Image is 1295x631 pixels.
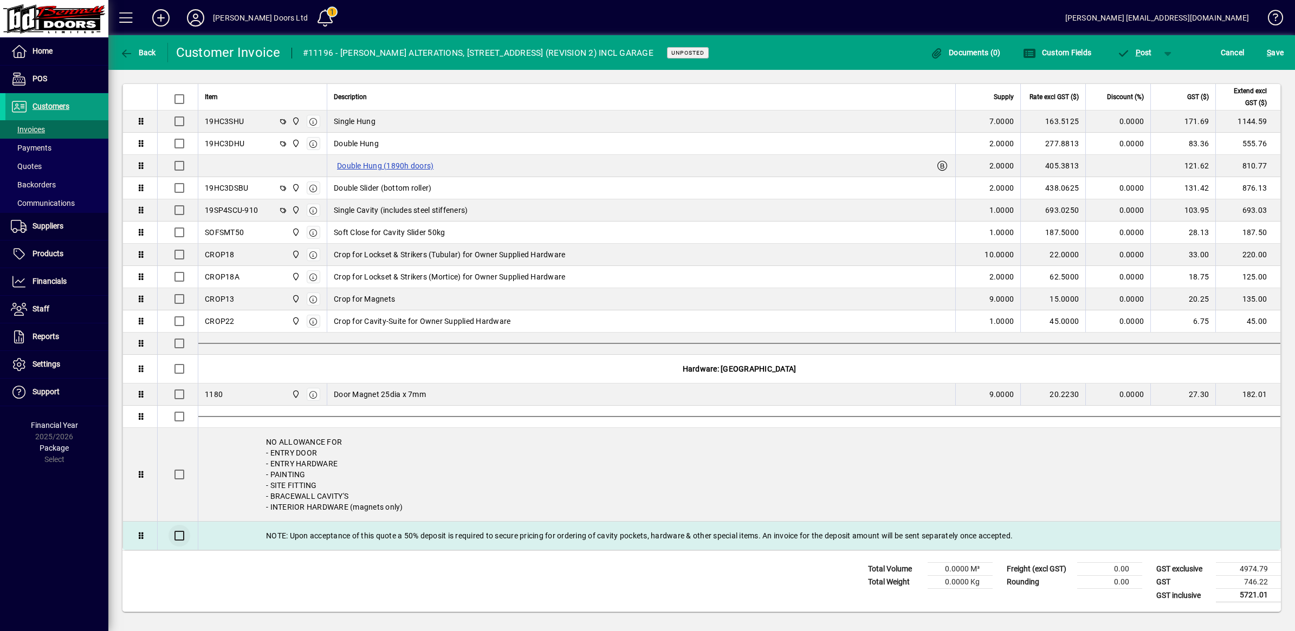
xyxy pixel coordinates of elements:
[1150,266,1215,288] td: 18.75
[1221,44,1245,61] span: Cancel
[1107,91,1144,103] span: Discount (%)
[1264,43,1286,62] button: Save
[205,138,244,149] div: 19HC3DHU
[289,182,301,194] span: Bennett Doors Ltd
[1215,310,1280,333] td: 45.00
[1215,133,1280,155] td: 555.76
[1222,85,1267,109] span: Extend excl GST ($)
[5,194,108,212] a: Communications
[289,204,301,216] span: Bennett Doors Ltd
[1020,43,1094,62] button: Custom Fields
[33,304,49,313] span: Staff
[928,576,993,589] td: 0.0000 Kg
[1215,383,1280,406] td: 182.01
[289,249,301,261] span: Bennett Doors Ltd
[1215,288,1280,310] td: 135.00
[1216,576,1281,589] td: 746.22
[1065,9,1249,27] div: [PERSON_NAME] [EMAIL_ADDRESS][DOMAIN_NAME]
[671,49,704,56] span: Unposted
[334,316,510,327] span: Crop for Cavity-Suite for Owner Supplied Hardware
[1027,183,1079,193] div: 438.0625
[1117,48,1152,57] span: ost
[1150,133,1215,155] td: 83.36
[1027,271,1079,282] div: 62.5000
[205,116,244,127] div: 19HC3SHU
[198,522,1280,550] div: NOTE: Upon acceptance of this quote a 50% deposit is required to secure pricing for ordering of c...
[334,294,395,304] span: Crop for Magnets
[1216,589,1281,602] td: 5721.01
[1267,48,1271,57] span: S
[1150,383,1215,406] td: 27.30
[1029,91,1079,103] span: Rate excl GST ($)
[1267,44,1284,61] span: ave
[1215,244,1280,266] td: 220.00
[5,139,108,157] a: Payments
[11,199,75,207] span: Communications
[5,379,108,406] a: Support
[1027,138,1079,149] div: 277.8813
[120,48,156,57] span: Back
[1111,43,1157,62] button: Post
[1215,155,1280,177] td: 810.77
[5,66,108,93] a: POS
[1001,563,1077,576] td: Freight (excl GST)
[1027,389,1079,400] div: 20.2230
[205,91,218,103] span: Item
[1260,2,1281,37] a: Knowledge Base
[989,271,1014,282] span: 2.0000
[1027,160,1079,171] div: 405.3813
[863,576,928,589] td: Total Weight
[31,421,78,430] span: Financial Year
[33,360,60,368] span: Settings
[1077,576,1142,589] td: 0.00
[5,120,108,139] a: Invoices
[1085,199,1150,222] td: 0.0000
[1085,177,1150,199] td: 0.0000
[205,389,223,400] div: 1180
[1027,116,1079,127] div: 163.5125
[994,91,1014,103] span: Supply
[1151,563,1216,576] td: GST exclusive
[1150,310,1215,333] td: 6.75
[1150,155,1215,177] td: 121.62
[1187,91,1209,103] span: GST ($)
[334,205,468,216] span: Single Cavity (includes steel stiffeners)
[989,116,1014,127] span: 7.0000
[205,271,239,282] div: CROP18A
[289,138,301,149] span: Bennett Doors Ltd
[5,296,108,323] a: Staff
[33,387,60,396] span: Support
[33,249,63,258] span: Products
[863,563,928,576] td: Total Volume
[1218,43,1247,62] button: Cancel
[334,389,426,400] span: Door Magnet 25dia x 7mm
[1027,205,1079,216] div: 693.0250
[33,332,59,341] span: Reports
[205,294,235,304] div: CROP13
[5,240,108,268] a: Products
[1216,563,1281,576] td: 4974.79
[1151,576,1216,589] td: GST
[289,226,301,238] span: Bennett Doors Ltd
[1085,244,1150,266] td: 0.0000
[1023,48,1091,57] span: Custom Fields
[989,183,1014,193] span: 2.0000
[5,213,108,240] a: Suppliers
[334,183,431,193] span: Double Slider (bottom roller)
[205,183,248,193] div: 19HC3DSBU
[989,227,1014,238] span: 1.0000
[1027,294,1079,304] div: 15.0000
[1001,576,1077,589] td: Rounding
[1136,48,1141,57] span: P
[5,157,108,175] a: Quotes
[989,138,1014,149] span: 2.0000
[33,222,63,230] span: Suppliers
[985,249,1014,260] span: 10.0000
[40,444,69,452] span: Package
[289,388,301,400] span: Bennett Doors Ltd
[334,159,437,172] label: Double Hung (1890h doors)
[11,180,56,189] span: Backorders
[928,563,993,576] td: 0.0000 M³
[1215,110,1280,133] td: 1144.59
[1027,227,1079,238] div: 187.5000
